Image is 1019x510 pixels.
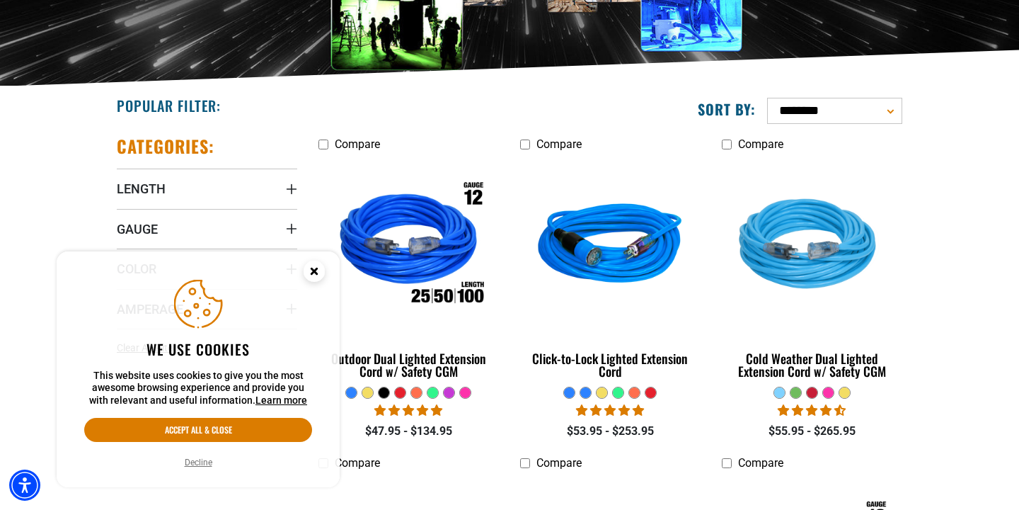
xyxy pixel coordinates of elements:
span: Compare [335,456,380,470]
h2: Popular Filter: [117,96,221,115]
h2: We use cookies [84,340,312,358]
button: Close this option [289,251,340,295]
div: $53.95 - $253.95 [520,423,701,440]
span: Gauge [117,221,158,237]
a: Light Blue Cold Weather Dual Lighted Extension Cord w/ Safety CGM [722,158,902,386]
summary: Length [117,169,297,208]
label: Sort by: [698,100,756,118]
span: Compare [738,456,783,470]
span: 4.62 stars [778,404,846,417]
summary: Gauge [117,209,297,249]
div: $47.95 - $134.95 [318,423,499,440]
span: 4.81 stars [374,404,442,417]
img: blue [521,165,699,328]
aside: Cookie Consent [57,251,340,488]
img: Light Blue [722,165,901,328]
div: Cold Weather Dual Lighted Extension Cord w/ Safety CGM [722,352,902,378]
div: Outdoor Dual Lighted Extension Cord w/ Safety CGM [318,352,499,378]
h2: Categories: [117,135,214,157]
button: Decline [180,455,217,470]
div: $55.95 - $265.95 [722,423,902,440]
a: Outdoor Dual Lighted Extension Cord w/ Safety CGM Outdoor Dual Lighted Extension Cord w/ Safety CGM [318,158,499,386]
span: Compare [536,456,582,470]
span: Compare [536,137,582,151]
div: Accessibility Menu [9,470,40,501]
summary: Color [117,249,297,288]
p: This website uses cookies to give you the most awesome browsing experience and provide you with r... [84,370,312,407]
div: Click-to-Lock Lighted Extension Cord [520,352,701,378]
span: 4.87 stars [576,404,644,417]
span: Length [117,181,166,197]
a: This website uses cookies to give you the most awesome browsing experience and provide you with r... [255,395,307,406]
a: blue Click-to-Lock Lighted Extension Cord [520,158,701,386]
img: Outdoor Dual Lighted Extension Cord w/ Safety CGM [320,165,498,328]
span: Compare [335,137,380,151]
span: Compare [738,137,783,151]
button: Accept all & close [84,418,312,442]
